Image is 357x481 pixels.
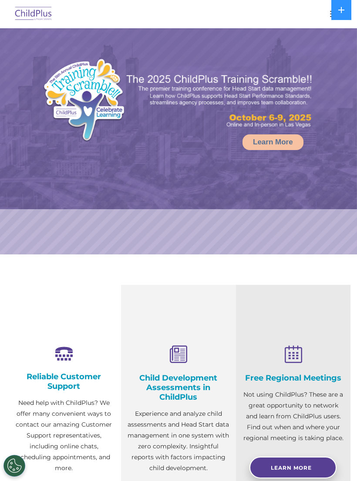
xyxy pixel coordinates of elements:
[128,408,229,474] p: Experience and analyze child assessments and Head Start data management in one system with zero c...
[271,464,312,471] span: Learn More
[13,372,115,391] h4: Reliable Customer Support
[242,134,303,150] a: Learn More
[13,4,54,24] img: ChildPlus by Procare Solutions
[249,457,337,478] a: Learn More
[3,455,25,477] button: Cookies Settings
[313,439,357,481] iframe: Chat Widget
[128,373,229,402] h4: Child Development Assessments in ChildPlus
[242,373,344,383] h4: Free Regional Meetings
[242,389,344,444] p: Not using ChildPlus? These are a great opportunity to network and learn from ChildPlus users. Fin...
[13,397,115,474] p: Need help with ChildPlus? We offer many convenient ways to contact our amazing Customer Support r...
